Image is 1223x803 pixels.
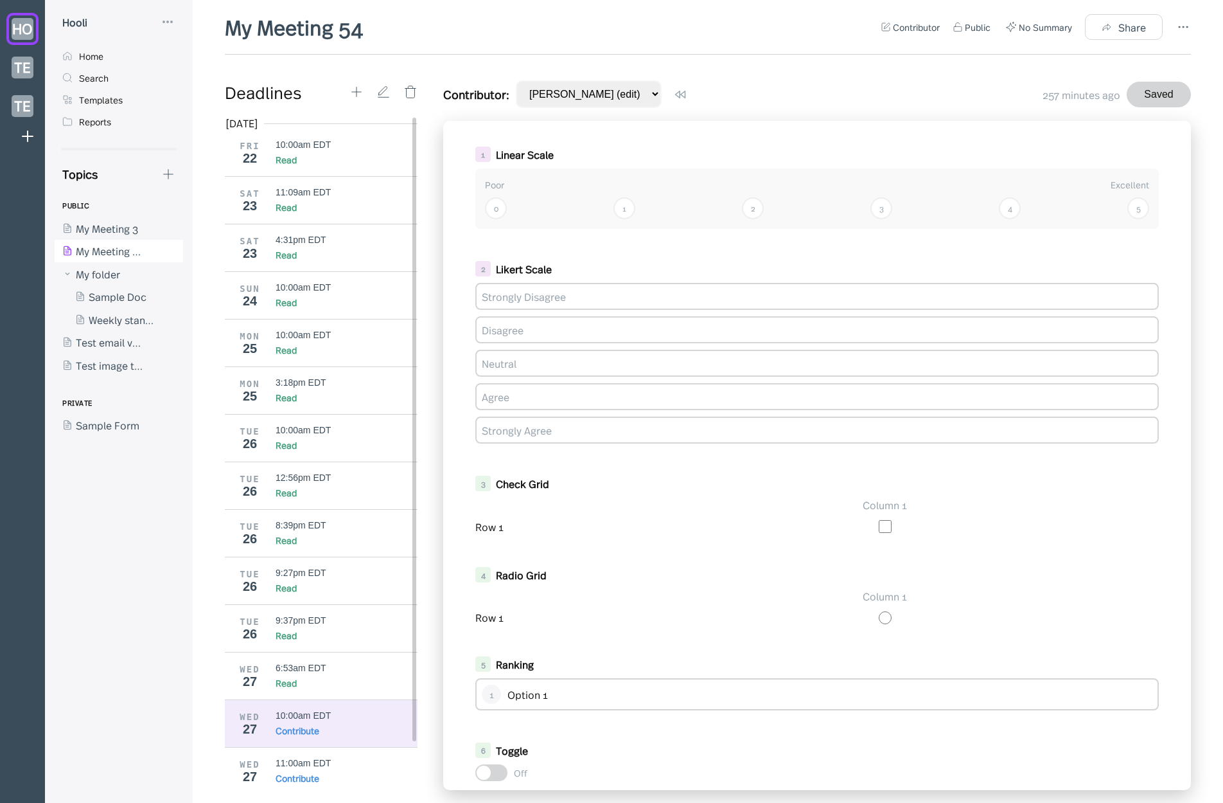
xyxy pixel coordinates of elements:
[79,94,123,105] div: Templates
[62,195,89,217] div: PUBLIC
[234,532,266,546] div: 26
[870,197,892,219] div: 3
[965,21,990,33] div: Public
[79,50,103,62] div: Home
[234,151,266,165] div: 22
[12,57,33,78] div: TE
[276,520,326,530] div: 8:39pm EDT
[276,473,331,483] div: 12:56pm EDT
[55,166,98,182] div: Topics
[496,568,547,582] b: Radio Grid
[6,90,39,122] a: TE
[276,187,331,197] div: 11:09am EDT
[276,296,297,309] div: Read
[276,343,297,356] div: Read
[79,116,111,127] div: Reports
[234,331,266,341] div: MON
[276,758,331,768] div: 11:00am EDT
[999,197,1021,219] div: 4
[234,722,266,736] div: 27
[234,617,266,627] div: TUE
[496,476,549,491] b: Check Grid
[234,188,266,199] div: SAT
[234,627,266,641] div: 26
[225,80,349,104] div: Deadlines
[1127,197,1149,219] div: 5
[276,282,331,293] div: 10:00am EDT
[276,568,326,578] div: 9:27pm EDT
[475,656,491,672] div: 5
[276,771,319,784] div: Contribute
[276,201,297,213] div: Read
[79,72,109,84] div: Search
[234,389,266,403] div: 25
[276,377,326,388] div: 3:18pm EDT
[742,197,764,219] div: 2
[610,498,1159,512] div: Column 1
[234,484,266,498] div: 26
[475,261,491,276] div: 2
[276,330,331,340] div: 10:00am EDT
[221,13,367,41] div: My Meeting 54
[1127,82,1191,107] button: Saved
[475,610,604,624] div: Row 1
[276,438,297,451] div: Read
[496,147,554,161] b: Linear Scale
[276,153,297,166] div: Read
[276,486,297,499] div: Read
[475,283,1159,310] div: Strongly Disagree
[475,383,1159,410] div: Agree
[276,391,297,404] div: Read
[12,95,33,117] div: TE
[234,246,266,260] div: 23
[234,579,266,593] div: 26
[276,724,319,737] div: Contribute
[443,86,509,102] div: Contributor:
[234,521,266,532] div: TUE
[234,379,266,389] div: MON
[276,629,297,642] div: Read
[1111,178,1149,191] span: Excellent
[234,759,266,770] div: WED
[610,589,1159,603] div: Column 1
[234,141,266,151] div: FRI
[234,341,266,356] div: 25
[234,569,266,579] div: TUE
[475,476,491,491] div: 3
[234,674,266,689] div: 27
[276,615,326,626] div: 9:37pm EDT
[475,147,491,162] div: 1
[12,18,33,40] div: HO
[1019,21,1072,33] div: No Summary
[485,197,507,219] div: 0
[276,235,326,245] div: 4:31pm EDT
[475,417,1159,444] div: Strongly Agree
[276,140,331,150] div: 10:00am EDT
[234,474,266,484] div: TUE
[234,284,266,294] div: SUN
[475,743,491,758] div: 6
[496,262,552,276] b: Likert Scale
[234,426,266,437] div: TUE
[234,294,266,308] div: 24
[226,116,258,129] div: [DATE]
[475,316,1159,343] div: Disagree
[234,664,266,674] div: WED
[62,15,87,28] div: Hooli
[893,21,940,33] div: Contributor
[276,248,297,261] div: Read
[507,687,1152,701] div: Option 1
[613,197,635,219] div: 1
[234,712,266,722] div: WED
[496,657,534,671] b: Ranking
[482,685,501,704] div: 1
[62,392,92,414] div: PRIVATE
[475,350,1159,377] div: Neutral
[1118,21,1146,33] div: Share
[276,663,326,673] div: 6:53am EDT
[234,437,266,451] div: 26
[276,425,331,435] div: 10:00am EDT
[485,178,504,191] span: Poor
[276,676,297,689] div: Read
[475,567,491,582] div: 4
